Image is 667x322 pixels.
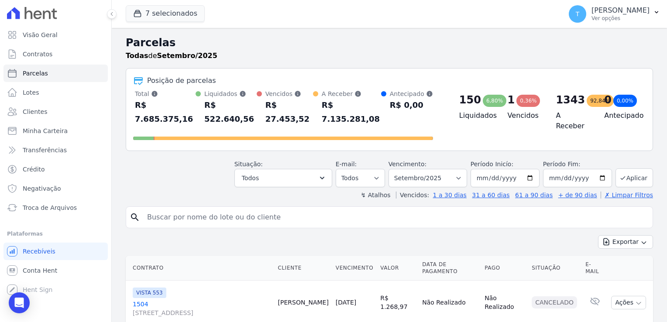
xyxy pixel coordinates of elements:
[528,256,582,281] th: Situação
[604,93,612,107] div: 0
[126,51,148,60] strong: Todas
[265,89,313,98] div: Vencidos
[390,98,433,112] div: R$ 0,00
[471,161,513,168] label: Período Inicío:
[3,141,108,159] a: Transferências
[23,127,68,135] span: Minha Carteira
[472,192,509,199] a: 31 a 60 dias
[133,308,271,317] span: [STREET_ADDRESS]
[459,93,481,107] div: 150
[275,256,332,281] th: Cliente
[377,256,419,281] th: Valor
[576,11,580,17] span: T
[390,89,433,98] div: Antecipado
[613,95,637,107] div: 0,00%
[204,89,257,98] div: Liquidados
[133,288,166,298] span: VISTA 553
[126,5,205,22] button: 7 selecionados
[7,229,104,239] div: Plataformas
[604,110,639,121] h4: Antecipado
[234,161,263,168] label: Situação:
[516,95,540,107] div: 0,36%
[3,122,108,140] a: Minha Carteira
[23,88,39,97] span: Lotes
[433,192,467,199] a: 1 a 30 dias
[242,173,259,183] span: Todos
[543,160,612,169] label: Período Fim:
[23,69,48,78] span: Parcelas
[23,266,57,275] span: Conta Hent
[322,89,381,98] div: A Receber
[3,65,108,82] a: Parcelas
[3,262,108,279] a: Conta Hent
[508,110,542,121] h4: Vencidos
[322,98,381,126] div: R$ 7.135.281,08
[135,98,196,126] div: R$ 7.685.375,16
[135,89,196,98] div: Total
[204,98,257,126] div: R$ 522.640,56
[332,256,377,281] th: Vencimento
[23,146,67,154] span: Transferências
[361,192,390,199] label: ↯ Atalhos
[3,180,108,197] a: Negativação
[133,300,271,317] a: 1504[STREET_ADDRESS]
[130,212,140,223] i: search
[419,256,481,281] th: Data de Pagamento
[3,243,108,260] a: Recebíveis
[3,103,108,120] a: Clientes
[389,161,426,168] label: Vencimento:
[3,26,108,44] a: Visão Geral
[23,184,61,193] span: Negativação
[147,75,216,86] div: Posição de parcelas
[157,51,217,60] strong: Setembro/2025
[587,95,614,107] div: 92,84%
[483,95,506,107] div: 6,80%
[336,161,357,168] label: E-mail:
[611,296,646,309] button: Ações
[558,192,597,199] a: + de 90 dias
[23,31,58,39] span: Visão Geral
[234,169,332,187] button: Todos
[598,235,653,249] button: Exportar
[336,299,356,306] a: [DATE]
[23,107,47,116] span: Clientes
[601,192,653,199] a: ✗ Limpar Filtros
[23,165,45,174] span: Crédito
[265,98,313,126] div: R$ 27.453,52
[23,203,77,212] span: Troca de Arquivos
[459,110,494,121] h4: Liquidados
[23,247,55,256] span: Recebíveis
[508,93,515,107] div: 1
[126,256,275,281] th: Contrato
[532,296,577,308] div: Cancelado
[556,93,585,107] div: 1343
[3,161,108,178] a: Crédito
[3,45,108,63] a: Contratos
[582,256,608,281] th: E-mail
[556,110,590,131] h4: A Receber
[396,192,429,199] label: Vencidos:
[615,168,653,187] button: Aplicar
[591,15,650,22] p: Ver opções
[591,6,650,15] p: [PERSON_NAME]
[515,192,553,199] a: 61 a 90 dias
[481,256,528,281] th: Pago
[9,292,30,313] div: Open Intercom Messenger
[3,199,108,216] a: Troca de Arquivos
[562,2,667,26] button: T [PERSON_NAME] Ver opções
[3,84,108,101] a: Lotes
[126,51,217,61] p: de
[23,50,52,58] span: Contratos
[142,209,649,226] input: Buscar por nome do lote ou do cliente
[126,35,653,51] h2: Parcelas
